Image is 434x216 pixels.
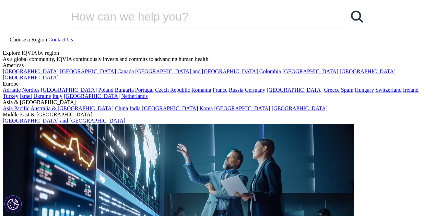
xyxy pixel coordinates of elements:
[3,118,125,124] a: [GEOGRAPHIC_DATA] and [GEOGRAPHIC_DATA]
[98,87,113,93] a: Poland
[41,87,97,93] a: [GEOGRAPHIC_DATA]
[272,105,328,111] a: [GEOGRAPHIC_DATA]
[403,87,419,93] a: Ireland
[375,87,401,93] a: Switzerland
[121,93,148,99] a: Netherlands
[199,105,213,111] a: Korea
[245,87,266,93] a: Germany
[20,93,32,99] a: Israel
[135,68,258,74] a: [GEOGRAPHIC_DATA] and [GEOGRAPHIC_DATA]
[3,50,431,56] div: Explore IQVIA by region
[3,62,431,68] div: Americas
[115,105,128,111] a: China
[67,6,327,27] input: Search
[259,68,281,74] a: Colombia
[214,105,270,111] a: [GEOGRAPHIC_DATA]
[3,99,431,105] div: Asia & [GEOGRAPHIC_DATA]
[3,81,431,87] div: Europe
[324,87,339,93] a: Greece
[155,87,190,93] a: Czech Republic
[129,105,141,111] a: India
[64,93,120,99] a: [GEOGRAPHIC_DATA]
[213,87,228,93] a: France
[3,75,59,80] a: [GEOGRAPHIC_DATA]
[52,93,62,99] a: Italy
[48,37,73,42] a: Contact Us
[33,93,51,99] a: Ukraine
[3,68,59,74] a: [GEOGRAPHIC_DATA]
[3,56,431,62] div: As a global community, IQVIA continuously invests and commits to advancing human health.
[117,68,134,74] a: Canada
[355,87,374,93] a: Hungary
[3,112,431,118] div: Middle East & [GEOGRAPHIC_DATA]
[340,68,396,74] a: [GEOGRAPHIC_DATA]
[31,105,114,111] a: Australia & [GEOGRAPHIC_DATA]
[3,105,30,111] a: Asia Pacific
[4,195,22,213] button: Cookies Settings
[3,93,19,99] a: Turkey
[135,87,154,93] a: Portugal
[347,6,367,27] a: Search
[351,11,363,23] svg: Search
[22,87,39,93] a: Nordics
[229,87,244,93] a: Russia
[267,87,322,93] a: [GEOGRAPHIC_DATA]
[341,87,353,93] a: Spain
[115,87,134,93] a: Bulgaria
[60,68,116,74] a: [GEOGRAPHIC_DATA]
[3,87,21,93] a: Adriatic
[191,87,211,93] a: Romania
[10,37,47,42] span: Choose a Region
[282,68,338,74] a: [GEOGRAPHIC_DATA]
[142,105,198,111] a: [GEOGRAPHIC_DATA]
